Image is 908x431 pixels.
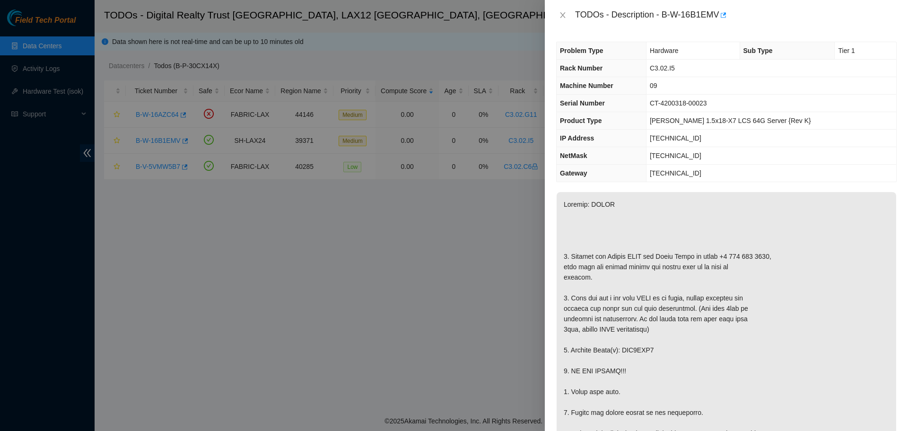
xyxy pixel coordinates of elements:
[560,99,605,107] span: Serial Number
[650,99,707,107] span: CT-4200318-00023
[560,152,587,159] span: NetMask
[560,82,613,89] span: Machine Number
[650,169,701,177] span: [TECHNICAL_ID]
[560,117,602,124] span: Product Type
[560,169,587,177] span: Gateway
[560,134,594,142] span: IP Address
[650,117,811,124] span: [PERSON_NAME] 1.5x18-X7 LCS 64G Server {Rev K}
[559,11,567,19] span: close
[650,47,679,54] span: Hardware
[650,152,701,159] span: [TECHNICAL_ID]
[575,8,897,23] div: TODOs - Description - B-W-16B1EMV
[560,47,603,54] span: Problem Type
[560,64,602,72] span: Rack Number
[650,64,675,72] span: C3.02.I5
[650,134,701,142] span: [TECHNICAL_ID]
[838,47,855,54] span: Tier 1
[743,47,773,54] span: Sub Type
[650,82,657,89] span: 09
[556,11,569,20] button: Close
